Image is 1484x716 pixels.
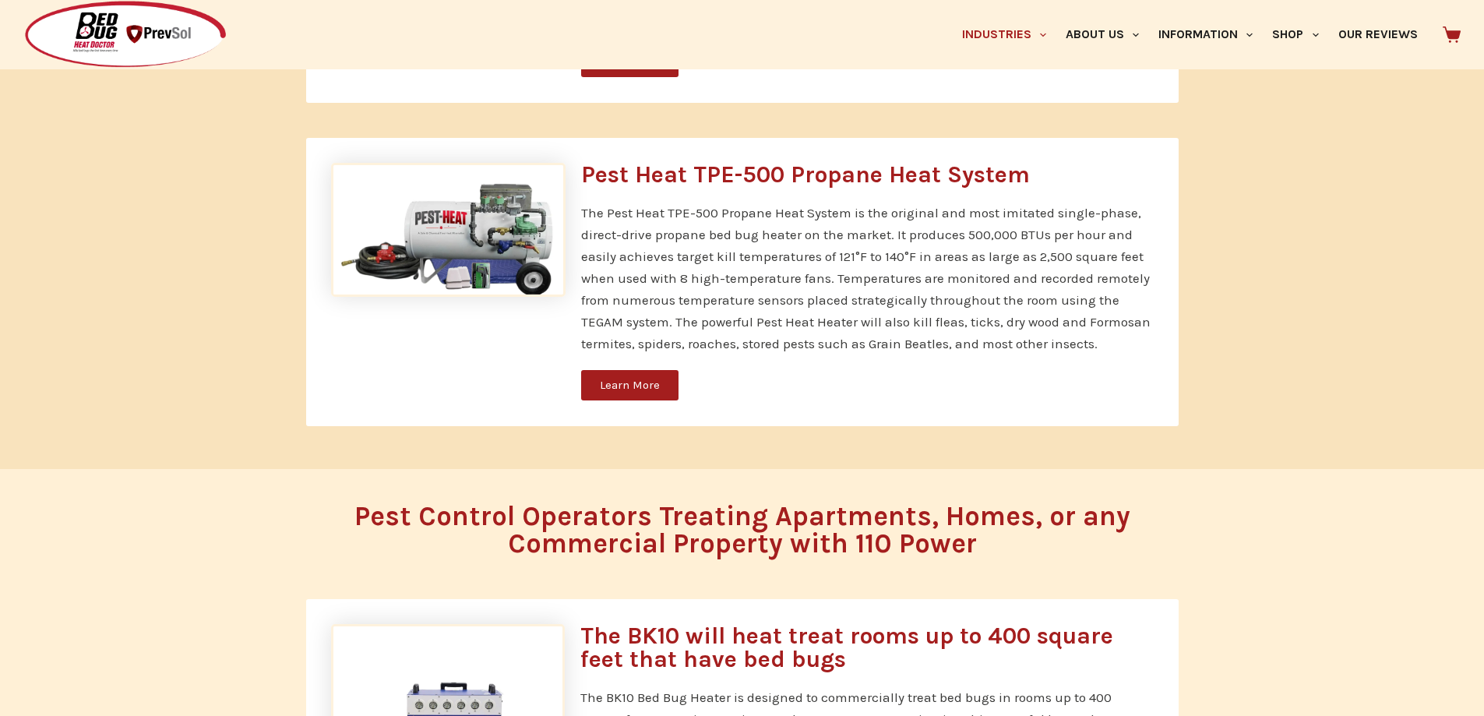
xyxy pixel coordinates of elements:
h3: The BK10 will heat treat rooms up to 400 square feet that have bed bugs [580,624,1154,671]
h3: Pest Heat TPE-500 Propane Heat System [581,163,1153,186]
h2: Pest Control Operators Treating Apartments, Homes, or any Commercial Property with 110 Power [332,503,1152,557]
p: The Pest Heat TPE-500 Propane Heat System is the original and most imitated single-phase, direct-... [581,202,1153,354]
button: Open LiveChat chat widget [12,6,59,53]
span: Learn More [600,379,660,391]
a: Learn More [581,370,679,400]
